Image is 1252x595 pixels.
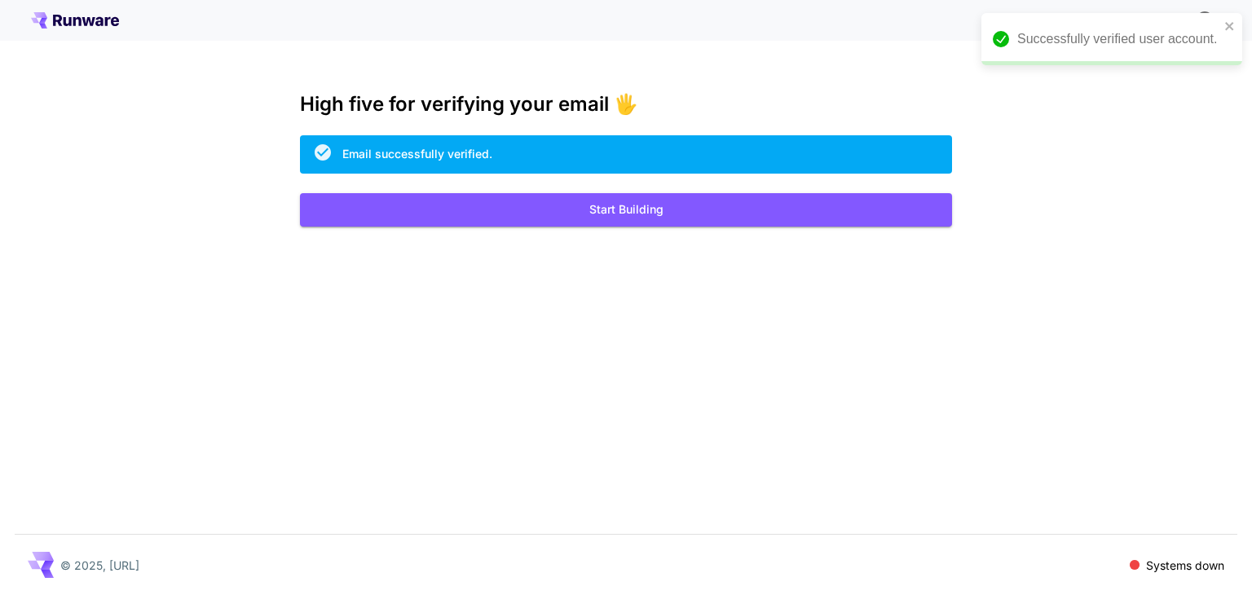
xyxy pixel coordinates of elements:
[300,193,952,227] button: Start Building
[1146,557,1224,574] p: Systems down
[60,557,139,574] p: © 2025, [URL]
[342,145,492,162] div: Email successfully verified.
[1224,20,1236,33] button: close
[300,93,952,116] h3: High five for verifying your email 🖐️
[1188,3,1221,36] button: In order to qualify for free credit, you need to sign up with a business email address and click ...
[1017,29,1219,49] div: Successfully verified user account.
